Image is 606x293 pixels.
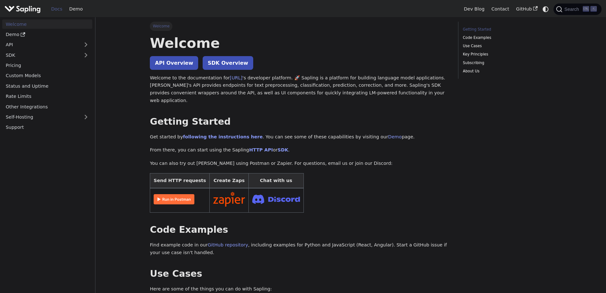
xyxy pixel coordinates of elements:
[2,50,80,60] a: SDK
[2,61,92,70] a: Pricing
[150,173,210,188] th: Send HTTP requests
[2,71,92,80] a: Custom Models
[463,51,549,57] a: Key Principles
[150,74,449,105] p: Welcome to the documentation for 's developer platform. 🚀 Sapling is a platform for building lang...
[252,193,300,206] img: Join Discord
[150,160,449,167] p: You can also try out [PERSON_NAME] using Postman or Zapier. For questions, email us or join our D...
[2,19,92,29] a: Welcome
[249,147,273,152] a: HTTP API
[150,133,449,141] p: Get started by . You can see some of these capabilities by visiting our page.
[463,26,549,33] a: Getting Started
[554,4,601,15] button: Search (Ctrl+K)
[48,4,66,14] a: Docs
[2,40,80,49] a: API
[208,242,248,247] a: GitHub repository
[463,35,549,41] a: Code Examples
[150,146,449,154] p: From there, you can start using the Sapling or .
[183,134,262,139] a: following the instructions here
[2,30,92,39] a: Demo
[463,43,549,49] a: Use Cases
[278,147,288,152] a: SDK
[150,268,449,280] h2: Use Cases
[248,173,303,188] th: Chat with us
[590,6,597,12] kbd: K
[66,4,86,14] a: Demo
[210,173,249,188] th: Create Zaps
[150,116,449,128] h2: Getting Started
[2,81,92,91] a: Status and Uptime
[460,4,488,14] a: Dev Blog
[150,224,449,236] h2: Code Examples
[2,123,92,132] a: Support
[150,241,449,257] p: Find example code in our , including examples for Python and JavaScript (React, Angular). Start a...
[512,4,541,14] a: GitHub
[150,34,449,52] h1: Welcome
[463,60,549,66] a: Subscribing
[463,68,549,74] a: About Us
[2,92,92,101] a: Rate Limits
[154,194,194,204] img: Run in Postman
[4,4,43,14] a: Sapling.ai
[2,113,92,122] a: Self-Hosting
[150,22,172,31] span: Welcome
[488,4,513,14] a: Contact
[388,134,402,139] a: Demo
[80,40,92,49] button: Expand sidebar category 'API'
[230,75,242,80] a: [URL]
[213,192,245,207] img: Connect in Zapier
[562,7,583,12] span: Search
[80,50,92,60] button: Expand sidebar category 'SDK'
[203,56,253,70] a: SDK Overview
[2,102,92,111] a: Other Integrations
[150,56,198,70] a: API Overview
[4,4,41,14] img: Sapling.ai
[541,4,550,14] button: Switch between dark and light mode (currently system mode)
[150,285,449,293] p: Here are some of the things you can do with Sapling:
[150,22,449,31] nav: Breadcrumbs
